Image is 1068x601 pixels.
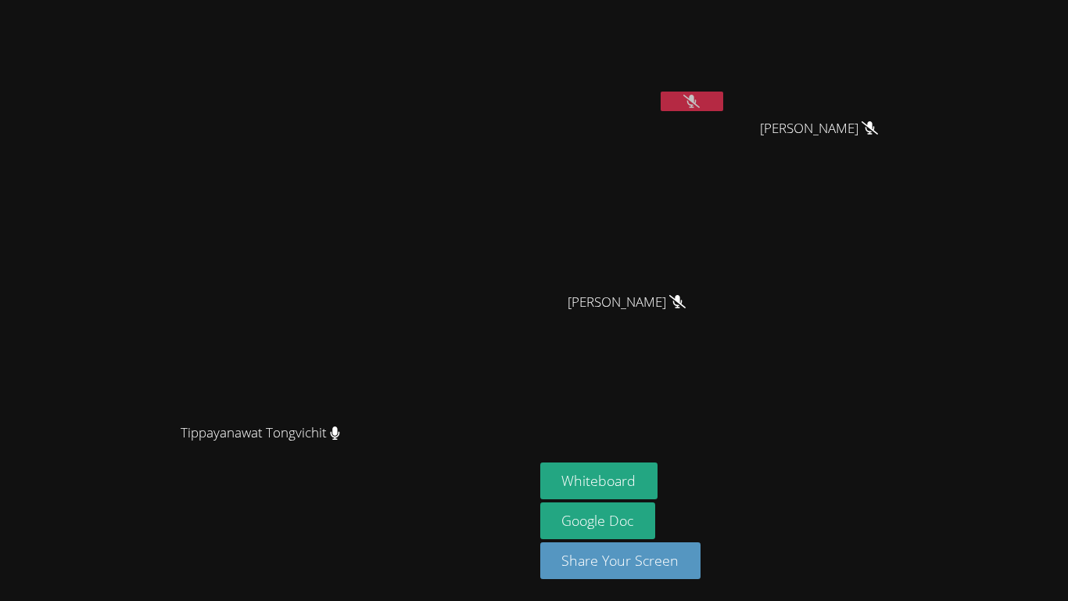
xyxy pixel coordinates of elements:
[540,462,658,499] button: Whiteboard
[181,422,340,444] span: Tippayanawat Tongvichit
[568,291,686,314] span: [PERSON_NAME]
[760,117,878,140] span: [PERSON_NAME]
[540,542,701,579] button: Share Your Screen
[540,502,656,539] a: Google Doc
